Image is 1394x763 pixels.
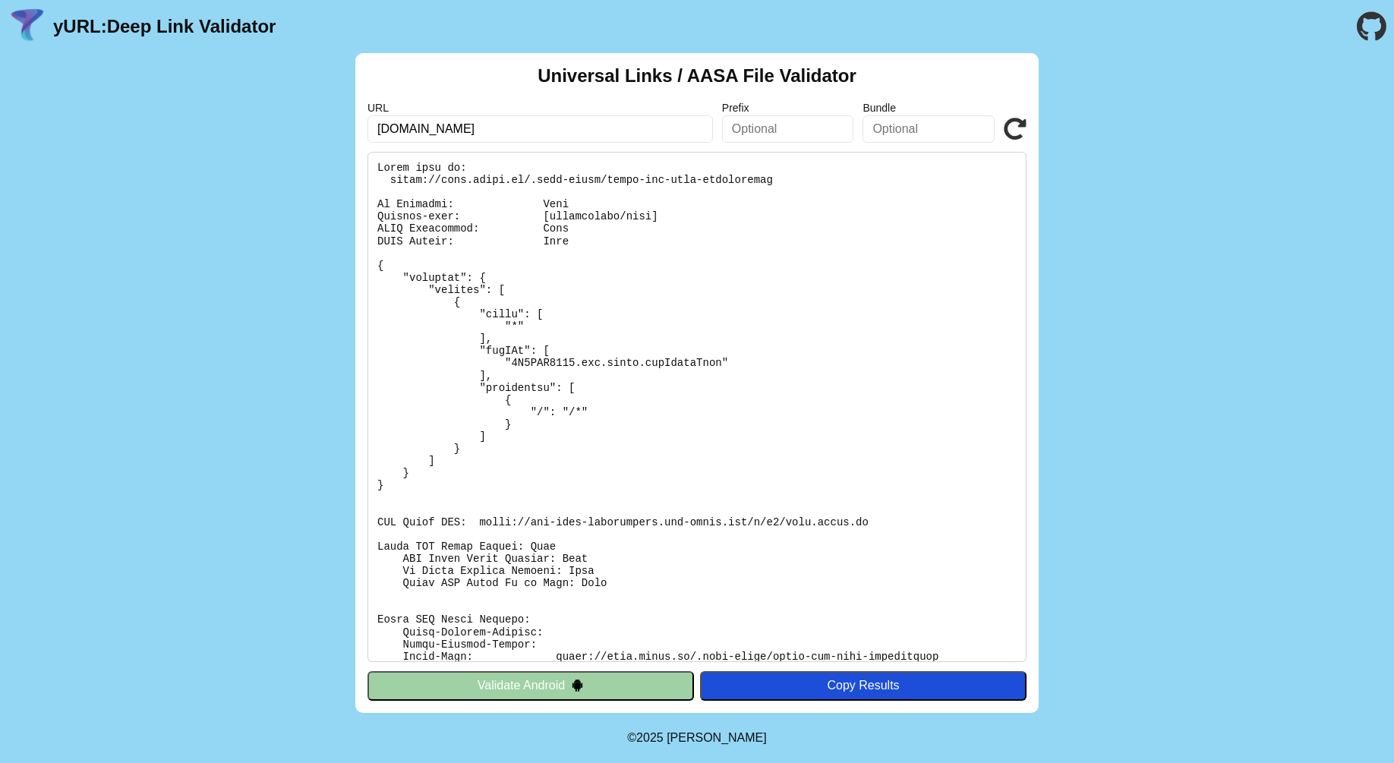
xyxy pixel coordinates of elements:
input: Optional [863,115,995,143]
label: Bundle [863,102,995,114]
span: 2025 [636,731,664,744]
pre: Lorem ipsu do: sitam://cons.adipi.el/.sedd-eiusm/tempo-inc-utla-etdoloremag Al Enimadmi: Veni Qui... [367,152,1027,662]
label: Prefix [722,102,854,114]
a: yURL:Deep Link Validator [53,16,276,37]
h2: Universal Links / AASA File Validator [538,65,856,87]
input: Optional [722,115,854,143]
a: Michael Ibragimchayev's Personal Site [667,731,767,744]
img: yURL Logo [8,7,47,46]
div: Copy Results [708,679,1019,692]
footer: © [627,713,766,763]
button: Validate Android [367,671,694,700]
input: Required [367,115,713,143]
button: Copy Results [700,671,1027,700]
label: URL [367,102,713,114]
img: droidIcon.svg [571,679,584,692]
